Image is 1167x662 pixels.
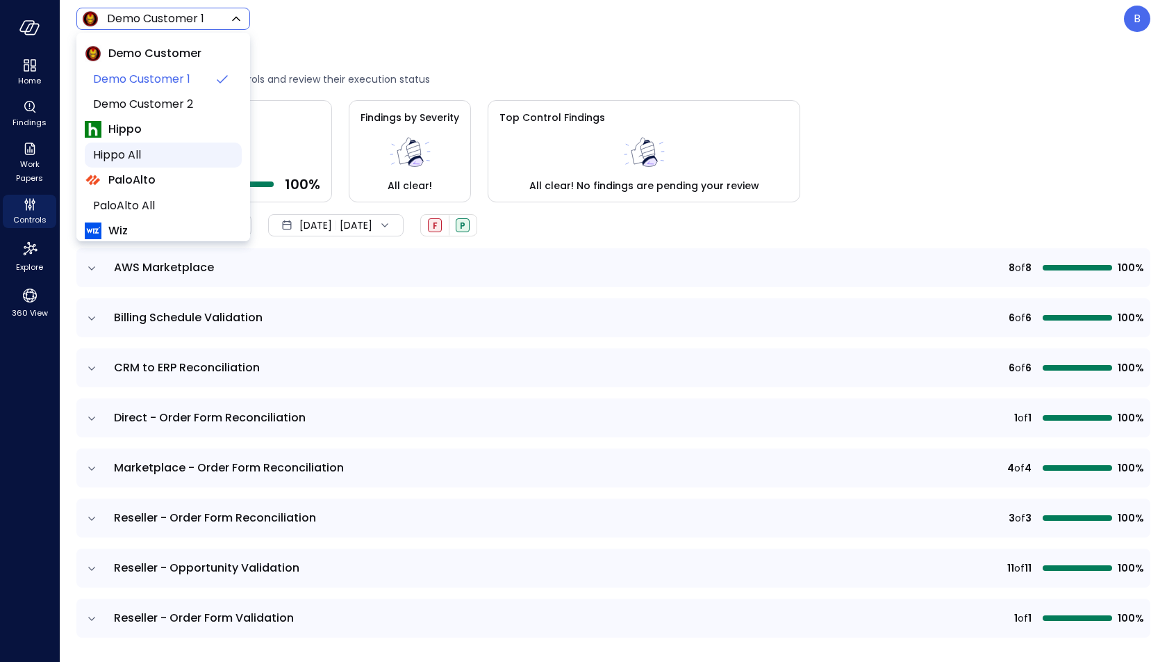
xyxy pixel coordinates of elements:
span: Demo Customer 1 [93,71,208,88]
span: Demo Customer [108,45,201,62]
li: Hippo All [85,143,242,168]
span: Hippo [108,121,142,138]
img: Demo Customer [85,45,101,62]
img: Wiz [85,223,101,239]
li: Demo Customer 2 [85,92,242,117]
span: Wiz [108,223,128,239]
li: PaloAlto All [85,193,242,218]
img: Hippo [85,121,101,138]
span: Hippo All [93,147,231,163]
img: PaloAlto [85,172,101,188]
li: Demo Customer 1 [85,67,242,92]
span: PaloAlto [108,172,156,188]
span: Demo Customer 2 [93,96,231,113]
span: PaloAlto All [93,197,231,214]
